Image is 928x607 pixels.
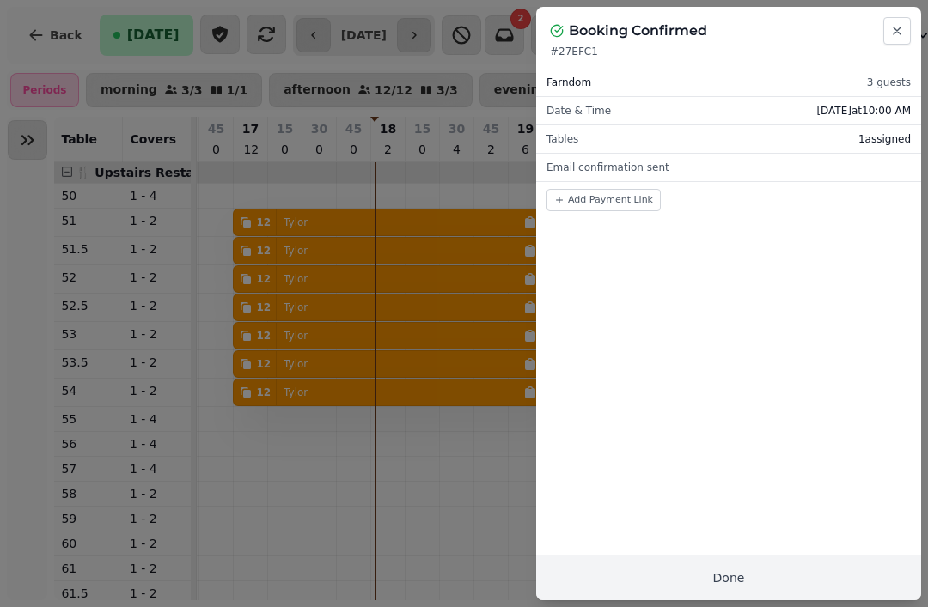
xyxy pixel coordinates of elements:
[550,45,907,58] p: # 27EFC1
[816,104,911,118] span: [DATE] at 10:00 AM
[546,189,661,211] button: Add Payment Link
[546,76,591,89] span: Farndom
[536,555,921,600] button: Done
[546,104,611,118] span: Date & Time
[867,76,911,89] span: 3 guests
[858,132,911,146] span: 1 assigned
[546,132,578,146] span: Tables
[569,21,707,41] h2: Booking Confirmed
[536,154,921,181] div: Email confirmation sent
